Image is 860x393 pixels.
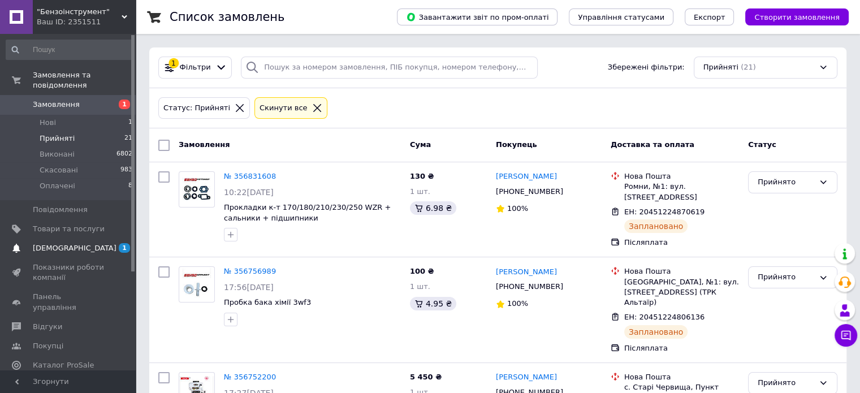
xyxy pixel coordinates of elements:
a: Прокладки к-т 170/180/210/230/250 WZR + сальники + підшипники [224,203,391,222]
h1: Список замовлень [170,10,284,24]
div: [GEOGRAPHIC_DATA], №1: вул. [STREET_ADDRESS] (ТРК Альтаїр) [624,277,739,308]
span: 983 [120,165,132,175]
img: Фото товару [182,172,211,207]
a: Фото товару [179,266,215,303]
span: Нові [40,118,56,128]
span: Показники роботи компанії [33,262,105,283]
a: № 356831608 [224,172,276,180]
span: Каталог ProSale [33,360,94,370]
a: Фото товару [179,171,215,208]
div: 4.95 ₴ [410,297,456,310]
span: 130 ₴ [410,172,434,180]
div: Прийнято [758,271,814,283]
span: 100% [507,299,528,308]
a: [PERSON_NAME] [496,372,557,383]
span: 100 ₴ [410,267,434,275]
a: [PERSON_NAME] [496,267,557,278]
div: Заплановано [624,219,688,233]
span: Скасовані [40,165,78,175]
div: Післяплата [624,343,739,353]
div: Нова Пошта [624,266,739,277]
span: Повідомлення [33,205,88,215]
div: [PHONE_NUMBER] [494,184,565,199]
div: Заплановано [624,325,688,339]
span: 100% [507,204,528,213]
a: [PERSON_NAME] [496,171,557,182]
span: Замовлення та повідомлення [33,70,136,90]
div: Ваш ID: 2351511 [37,17,136,27]
div: 6.98 ₴ [410,201,456,215]
div: Ромни, №1: вул. [STREET_ADDRESS] [624,182,739,202]
button: Експорт [685,8,734,25]
span: 8 [128,181,132,191]
span: ЕН: 20451224806136 [624,313,705,321]
a: № 356752200 [224,373,276,381]
div: Статус: Прийняті [161,102,232,114]
span: Прийняті [703,62,738,73]
input: Пошук [6,40,133,60]
span: Cума [410,140,431,149]
span: Замовлення [33,100,80,110]
span: Експорт [694,13,725,21]
span: 5 450 ₴ [410,373,442,381]
span: Прийняті [40,133,75,144]
span: Доставка та оплата [611,140,694,149]
span: Відгуки [33,322,62,332]
button: Створити замовлення [745,8,849,25]
span: Оплачені [40,181,75,191]
span: Замовлення [179,140,230,149]
span: 21 [124,133,132,144]
span: Товари та послуги [33,224,105,234]
span: 1 шт. [410,187,430,196]
span: 1 шт. [410,282,430,291]
div: Нова Пошта [624,171,739,182]
div: Післяплата [624,237,739,248]
span: Збережені фільтри: [608,62,685,73]
span: 17:56[DATE] [224,283,274,292]
div: Cкинути все [257,102,310,114]
div: [PHONE_NUMBER] [494,279,565,294]
span: [DEMOGRAPHIC_DATA] [33,243,116,253]
input: Пошук за номером замовлення, ПІБ покупця, номером телефону, Email, номером накладної [241,57,538,79]
img: Фото товару [183,267,210,302]
a: Пробка бака хімії 3wf3 [224,298,311,306]
span: 10:22[DATE] [224,188,274,197]
span: 1 [119,243,130,253]
button: Чат з покупцем [835,324,857,347]
span: Виконані [40,149,75,159]
span: Створити замовлення [754,13,840,21]
span: Статус [748,140,776,149]
span: Завантажити звіт по пром-оплаті [406,12,548,22]
span: Покупці [33,341,63,351]
button: Управління статусами [569,8,673,25]
div: Прийнято [758,176,814,188]
span: 1 [128,118,132,128]
span: ЕН: 20451224870619 [624,208,705,216]
span: (21) [741,63,756,71]
div: Нова Пошта [624,372,739,382]
a: № 356756989 [224,267,276,275]
span: 6802 [116,149,132,159]
span: 1 [119,100,130,109]
div: 1 [168,58,179,68]
a: Створити замовлення [734,12,849,21]
span: Панель управління [33,292,105,312]
span: Управління статусами [578,13,664,21]
span: Фільтри [180,62,211,73]
span: Покупець [496,140,537,149]
button: Завантажити звіт по пром-оплаті [397,8,558,25]
div: Прийнято [758,377,814,389]
span: "Бензоінструмент" [37,7,122,17]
